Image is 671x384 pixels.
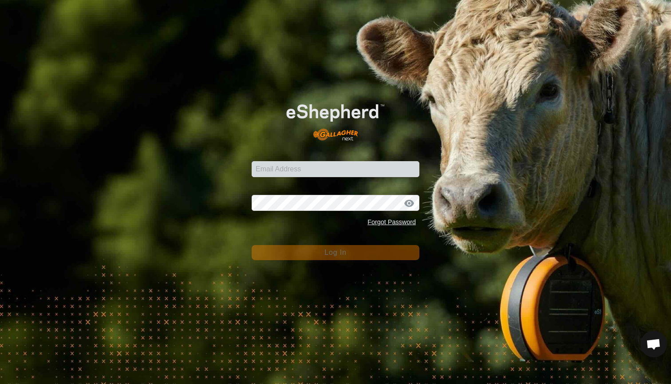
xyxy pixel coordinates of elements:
img: E-shepherd Logo [268,90,403,147]
button: Log In [252,245,419,260]
a: Forgot Password [367,218,416,226]
span: Log In [324,249,346,256]
a: Open chat [640,331,667,357]
input: Email Address [252,161,419,177]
